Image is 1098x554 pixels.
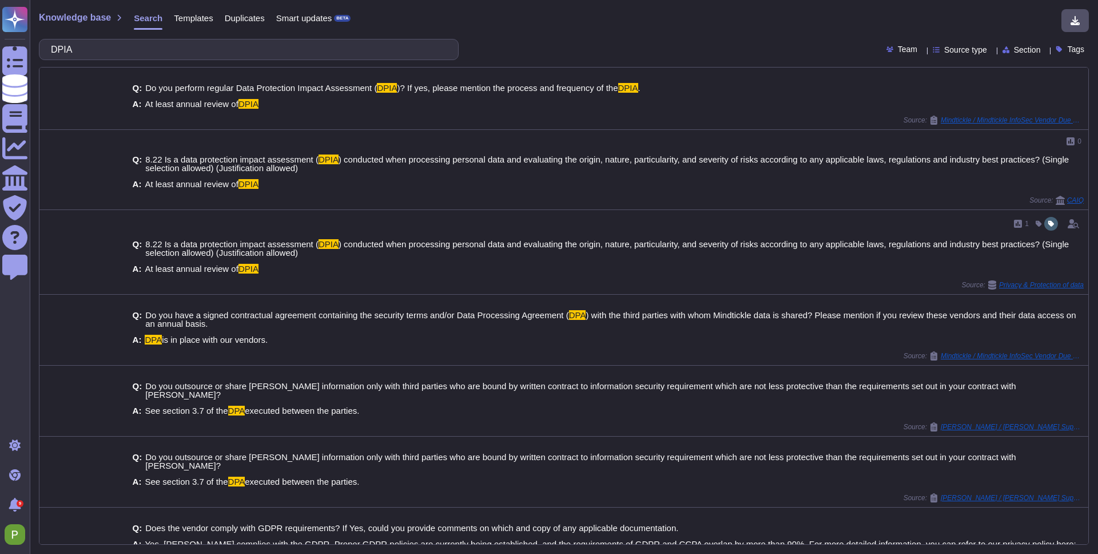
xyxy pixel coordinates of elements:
[904,351,1084,361] span: Source:
[238,99,258,109] mark: DPIA
[962,280,1084,290] span: Source:
[133,406,142,415] b: A:
[133,382,142,399] b: Q:
[133,155,142,172] b: Q:
[228,477,245,486] mark: DPA
[145,83,377,93] span: Do you perform regular Data Protection Impact Assessment (
[145,310,568,320] span: Do you have a signed contractual agreement containing the security terms and/or Data Processing A...
[39,13,111,22] span: Knowledge base
[45,39,447,60] input: Search a question or template...
[245,477,359,486] span: executed between the parties.
[145,99,238,109] span: At least annual review of
[1029,196,1084,205] span: Source:
[334,15,351,22] div: BETA
[569,310,586,320] mark: DPA
[145,381,1016,399] span: Do you outsource or share [PERSON_NAME] information only with third parties who are bound by writ...
[1077,138,1081,145] span: 0
[941,353,1084,359] span: Mindtickle / Mindtickle InfoSec Vendor Due Diligence Questionnaire (1)
[133,335,142,344] b: A:
[225,14,265,22] span: Duplicates
[319,239,339,249] mark: DPIA
[145,406,228,415] span: See section 3.7 of the
[145,310,1076,329] span: ) with the third parties with whom Mindtickle data is shared? Please mention if you review these ...
[898,45,917,53] span: Team
[1014,46,1041,54] span: Section
[162,335,268,345] span: is in place with our vendors.
[145,155,319,164] span: 8.22 Is a data protection impact assessment (
[145,239,319,249] span: 8.22 Is a data protection impact assessment (
[174,14,213,22] span: Templates
[145,335,162,345] mark: DPA
[944,46,987,54] span: Source type
[999,282,1084,288] span: Privacy & Protection of data
[1067,197,1084,204] span: CAIQ
[145,155,1069,173] span: ) conducted when processing personal data and evaluating the origin, nature, particularity, and s...
[228,406,245,415] mark: DPA
[145,477,228,486] span: See section 3.7 of the
[377,83,397,93] mark: DPIA
[133,264,142,273] b: A:
[145,264,238,274] span: At least annual review of
[145,179,238,189] span: At least annual review of
[618,83,638,93] mark: DPIA
[133,180,142,188] b: A:
[904,493,1084,502] span: Source:
[1025,220,1029,227] span: 1
[133,311,142,328] b: Q:
[397,83,618,93] span: )? If yes, please mention the process and frequency of the
[245,406,359,415] span: executed between the parties.
[941,494,1084,501] span: [PERSON_NAME] / [PERSON_NAME] Supplier Self Assessment Questionnaire Cyber Security (2)
[238,179,258,189] mark: DPIA
[941,117,1084,124] span: Mindtickle / Mindtickle InfoSec Vendor Due Diligence Questionnaire (1)
[2,522,33,547] button: user
[904,116,1084,125] span: Source:
[145,523,678,533] span: Does the vendor comply with GDPR requirements? If Yes, could you provide comments on which and co...
[319,155,339,164] mark: DPIA
[638,83,640,93] span: .
[145,239,1069,258] span: ) conducted when processing personal data and evaluating the origin, nature, particularity, and s...
[133,524,142,532] b: Q:
[133,100,142,108] b: A:
[17,500,23,507] div: 9
[1067,45,1084,53] span: Tags
[276,14,332,22] span: Smart updates
[133,453,142,470] b: Q:
[941,424,1084,430] span: [PERSON_NAME] / [PERSON_NAME] Supplier Self Assessment Questionnaire Cyber Security
[133,84,142,92] b: Q:
[904,422,1084,432] span: Source:
[133,477,142,486] b: A:
[133,240,142,257] b: Q:
[238,264,258,274] mark: DPIA
[145,452,1016,470] span: Do you outsource or share [PERSON_NAME] information only with third parties who are bound by writ...
[5,524,25,545] img: user
[134,14,162,22] span: Search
